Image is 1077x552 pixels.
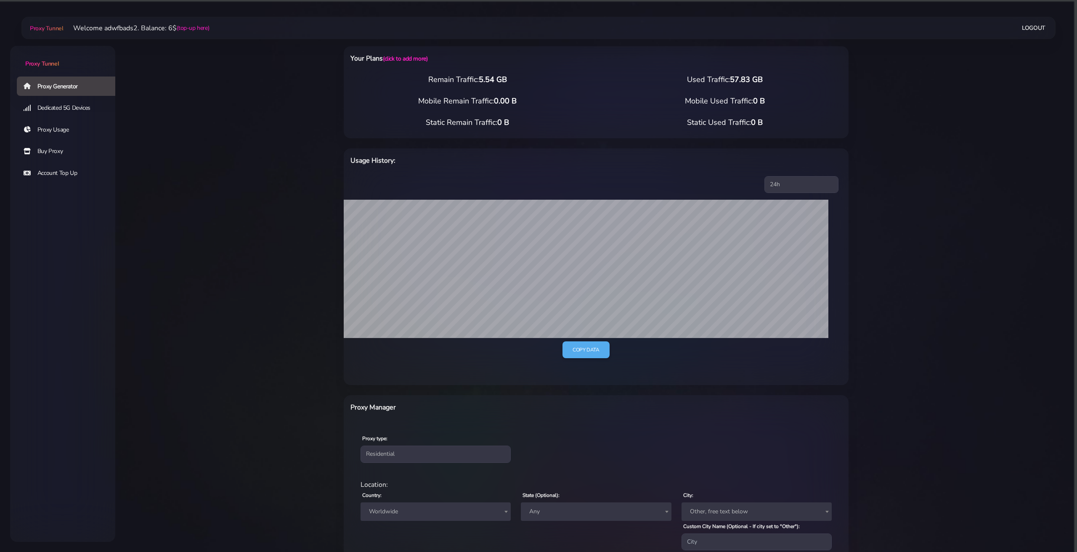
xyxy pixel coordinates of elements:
a: Proxy Tunnel [10,46,115,68]
span: 5.54 GB [479,74,507,85]
a: Proxy Tunnel [28,21,63,35]
span: Other, free text below [682,502,832,521]
a: Buy Proxy [17,142,122,161]
h6: Your Plans [350,53,633,64]
a: (click to add more) [383,55,427,63]
span: Other, free text below [687,506,827,518]
div: Location: [355,480,837,490]
div: Used Traffic: [596,74,854,85]
a: (top-up here) [177,24,209,32]
span: Any [521,502,671,521]
label: Country: [362,491,382,499]
iframe: Webchat Widget [1029,504,1066,541]
span: 57.83 GB [730,74,763,85]
div: Static Remain Traffic: [339,117,596,128]
div: Mobile Used Traffic: [596,95,854,107]
h6: Proxy Manager [350,402,633,413]
label: State (Optional): [523,491,560,499]
span: Worldwide [366,506,506,518]
label: Custom City Name (Optional - If city set to "Other"): [683,523,800,530]
span: 0 B [753,96,765,106]
label: City: [683,491,693,499]
div: Mobile Remain Traffic: [339,95,596,107]
label: Proxy type: [362,435,387,442]
span: Worldwide [361,502,511,521]
h6: Usage History: [350,155,633,166]
a: Dedicated 5G Devices [17,98,122,118]
li: Welcome adwfbads2. Balance: 6$ [63,23,209,33]
span: Any [526,506,666,518]
a: Logout [1022,20,1045,36]
input: City [682,534,832,550]
span: 0 B [751,117,763,127]
a: Copy data [562,341,609,359]
span: Proxy Tunnel [30,24,63,32]
span: 0.00 B [494,96,517,106]
span: 0 B [497,117,509,127]
a: Proxy Generator [17,77,122,96]
span: Proxy Tunnel [25,60,59,68]
div: Remain Traffic: [339,74,596,85]
a: Proxy Usage [17,120,122,140]
div: Static Used Traffic: [596,117,854,128]
a: Account Top Up [17,164,122,183]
